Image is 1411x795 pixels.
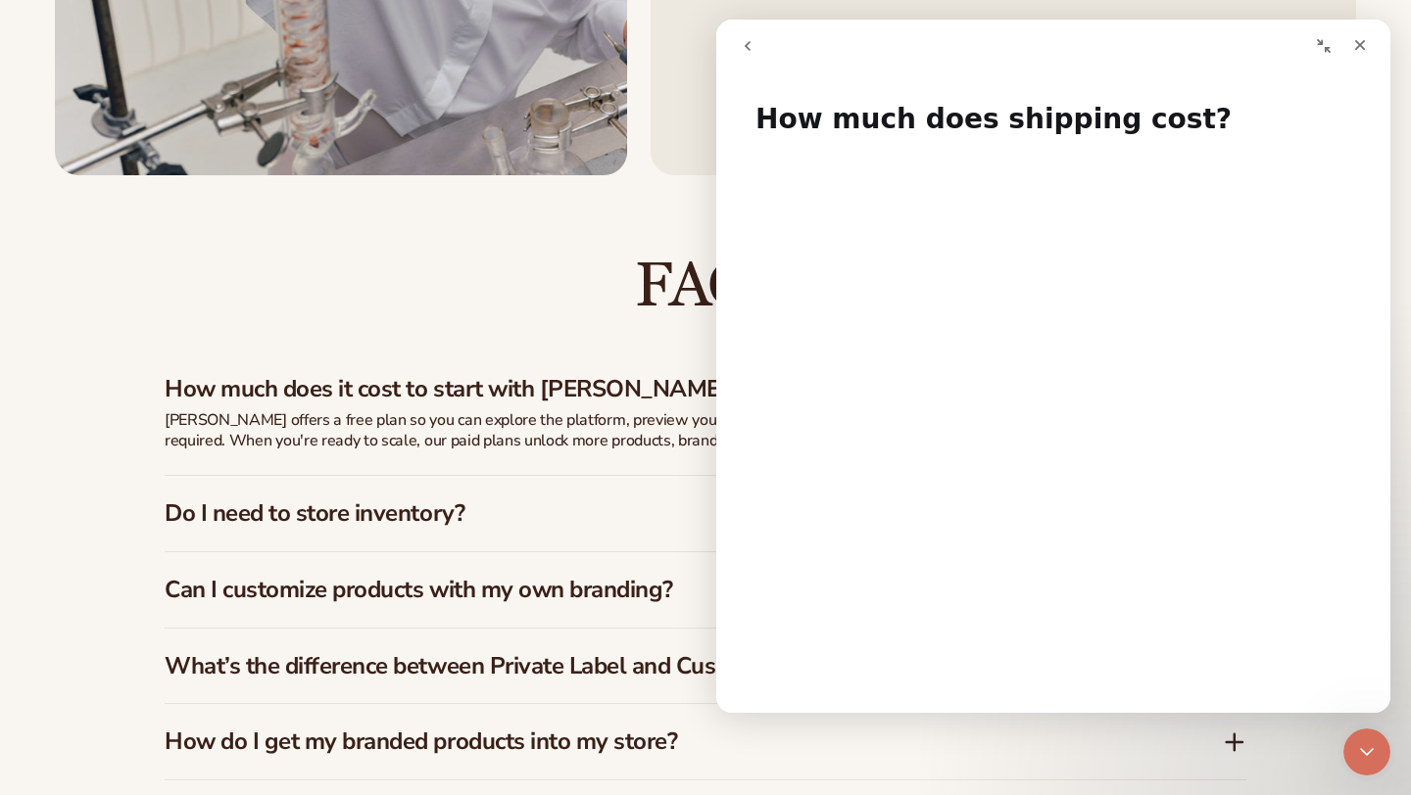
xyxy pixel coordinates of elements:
h3: Can I customize products with my own branding? [165,576,1164,604]
p: [PERSON_NAME] offers a free plan so you can explore the platform, preview your brand on products,... [165,410,1144,451]
h3: What’s the difference between Private Label and Custom Formulation? [165,652,1164,680]
h3: Do I need to store inventory? [165,499,1164,528]
iframe: Intercom live chat [716,20,1390,713]
iframe: Intercom live chat [1343,728,1390,775]
h3: How do I get my branded products into my store? [165,727,1164,756]
h2: FAQs [165,254,1246,319]
h3: How much does it cost to start with [PERSON_NAME]? [165,375,1164,403]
